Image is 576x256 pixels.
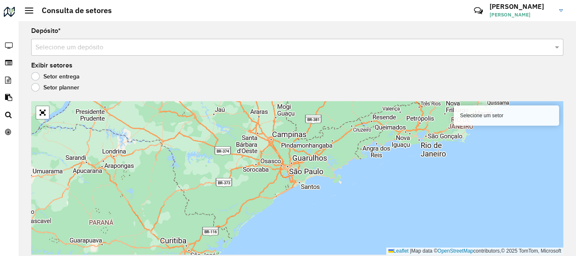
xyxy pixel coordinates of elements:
[33,6,112,15] h2: Consulta de setores
[31,72,80,81] label: Setor entrega
[36,106,49,119] a: Abrir mapa em tela cheia
[454,105,559,126] div: Selecione um setor
[388,248,409,254] a: Leaflet
[31,26,61,36] label: Depósito
[490,11,553,19] span: [PERSON_NAME]
[31,60,73,70] label: Exibir setores
[469,2,487,20] a: Contato Rápido
[438,248,474,254] a: OpenStreetMap
[490,3,553,11] h3: [PERSON_NAME]
[31,83,79,92] label: Setor planner
[410,248,411,254] span: |
[386,248,563,255] div: Map data © contributors,© 2025 TomTom, Microsoft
